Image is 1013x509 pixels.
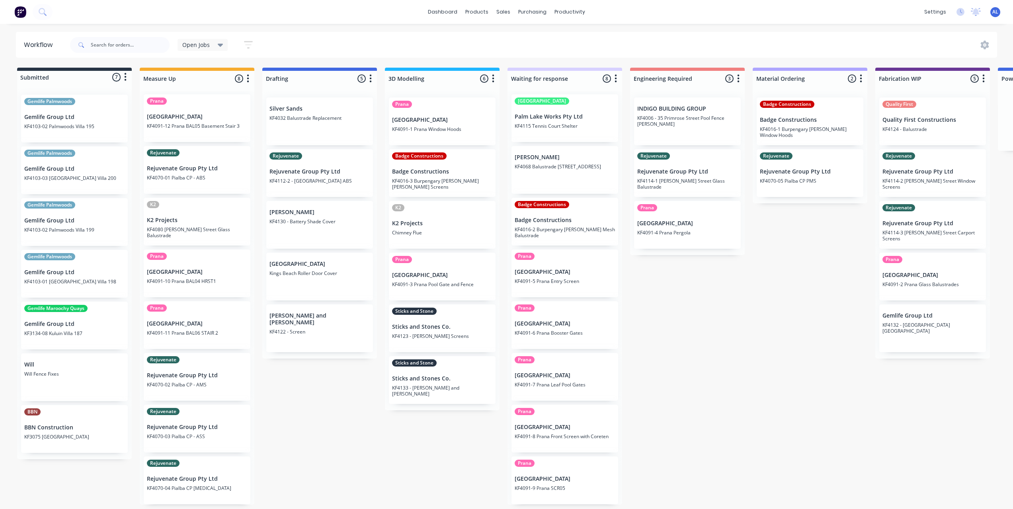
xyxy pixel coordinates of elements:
p: INDIGO BUILDING GROUP [637,105,738,112]
p: KF4122 - Screen [269,329,370,335]
p: Gemlife Group Ltd [24,269,125,276]
div: RejuvenateRejuvenate Group Pty LtdKF4114-2 [PERSON_NAME] Street Window Screens [879,149,986,197]
p: KF3134-08 Kuluin Villa 187 [24,330,125,336]
p: [GEOGRAPHIC_DATA] [392,272,492,279]
p: [PERSON_NAME] [269,209,370,216]
p: Gemlife Group Ltd [24,321,125,328]
p: KF4114-2 [PERSON_NAME] Street Window Screens [882,178,983,190]
p: [GEOGRAPHIC_DATA] [515,424,615,431]
div: Prana[GEOGRAPHIC_DATA]KF4091-10 Prana BAL04 HRST1 [144,250,250,297]
p: Rejuvenate Group Pty Ltd [269,168,370,175]
div: Gemlife PalmwoodsGemlife Group LtdKF4103-03 [GEOGRAPHIC_DATA] Villa 200 [21,146,128,194]
p: KF4103-03 [GEOGRAPHIC_DATA] Villa 200 [24,175,125,181]
div: Prana [147,253,167,260]
div: BBNBBN ConstructionKF3075 [GEOGRAPHIC_DATA] [21,405,128,453]
p: KF4091-2 Prana Glass Balustrades [882,281,983,287]
div: Badge Constructions [515,201,569,208]
p: Rejuvenate Group Pty Ltd [147,165,247,172]
div: Badge ConstructionsBadge ConstructionsKF4016-2 Burpengary [PERSON_NAME] Mesh Balustrade [511,198,618,246]
p: KF4091-8 Prana Front Screen with Coreten [515,433,615,439]
p: KF4070-04 Pialba CP [MEDICAL_DATA] [147,485,247,491]
div: Gemlife Maroochy Quays [24,305,88,312]
input: Search for orders... [91,37,170,53]
div: Prana [147,98,167,105]
div: Prana [392,256,412,263]
p: K2 Projects [147,217,247,224]
div: Prana[GEOGRAPHIC_DATA]KF4091-9 Prana SCR05 [511,456,618,504]
p: [GEOGRAPHIC_DATA] [515,269,615,275]
div: Prana[GEOGRAPHIC_DATA]KF4091-2 Prana Glass Balustrades [879,253,986,300]
div: Prana [515,460,535,467]
p: KF4123 - [PERSON_NAME] Screens [392,333,492,339]
div: RejuvenateRejuvenate Group Pty LtdKF4114-3 [PERSON_NAME] Street Carport Screens [879,201,986,249]
div: K2 [392,204,404,211]
p: KF4070-02 Pialba CP - AMS [147,382,247,388]
p: KF4091-4 Prana Pergola [637,230,738,236]
p: Gemlife Group Ltd [24,166,125,172]
div: INDIGO BUILDING GROUPKF4006 - 35 Primrose Street Pool Fence [PERSON_NAME] [634,98,741,145]
div: Sticks and StoneSticks and Stones Co.KF4133 - [PERSON_NAME] and [PERSON_NAME] [389,356,496,404]
div: Rejuvenate [147,408,180,415]
p: KF4080 [PERSON_NAME] Street Glass Balustrade [147,226,247,238]
p: Rejuvenate Group Pty Ltd [147,372,247,379]
div: [GEOGRAPHIC_DATA]Palm Lake Works Pty LtdKF4115 Tennis Court Shelter [511,94,618,142]
p: KF4068 Balustrade [STREET_ADDRESS] [515,164,615,170]
p: KF4091-1 Prana Window Hoods [392,126,492,132]
p: KF4115 Tennis Court Shelter [515,123,615,129]
div: Prana[GEOGRAPHIC_DATA]KF4091-6 Prana Booster Gates [511,301,618,349]
p: [GEOGRAPHIC_DATA] [515,372,615,379]
img: Factory [14,6,26,18]
div: Sticks and Stone [392,308,437,315]
div: Prana[GEOGRAPHIC_DATA]KF4091-4 Prana Pergola [634,201,741,249]
p: Rejuvenate Group Pty Ltd [147,476,247,482]
p: KF4006 - 35 Primrose Street Pool Fence [PERSON_NAME] [637,115,738,127]
div: Rejuvenate [760,152,792,160]
div: RejuvenateRejuvenate Group Pty LtdKF4070-05 Pialba CP PMS [757,149,863,197]
p: KF4070-01 Pialba CP - ABS [147,175,247,181]
div: Gemlife PalmwoodsGemlife Group LtdKF4103-01 [GEOGRAPHIC_DATA] Villa 198 [21,250,128,298]
p: Rejuvenate Group Pty Ltd [637,168,738,175]
p: Will [24,361,125,368]
p: K2 Projects [392,220,492,227]
p: KF4133 - [PERSON_NAME] and [PERSON_NAME] [392,385,492,397]
div: purchasing [514,6,550,18]
div: sales [492,6,514,18]
div: Quality FirstQuality First ConstructionsKF4124 - Balustrade [879,98,986,145]
div: Badge Constructions [392,152,447,160]
div: Prana[GEOGRAPHIC_DATA]KF4091-5 Prana Entry Screen [511,250,618,297]
p: KF4103-02 Palmwoods Villa 199 [24,227,125,233]
div: Rejuvenate [882,152,915,160]
div: Silver SandsKF4032 Balustrade Replacement [266,98,373,145]
p: [GEOGRAPHIC_DATA] [269,261,370,267]
p: [GEOGRAPHIC_DATA] [515,320,615,327]
p: Sticks and Stones Co. [392,375,492,382]
p: [GEOGRAPHIC_DATA] [882,272,983,279]
p: [PERSON_NAME] and [PERSON_NAME] [269,312,370,326]
div: Prana[GEOGRAPHIC_DATA]KF4091-7 Prana Leaf Pool Gates [511,353,618,401]
p: Gemlife Group Ltd [24,114,125,121]
div: RejuvenateRejuvenate Group Pty LtdKF4114-1 [PERSON_NAME] Street Glass Balustrade [634,149,741,197]
p: Chimney Flue [392,230,492,236]
p: KF4112-2 - [GEOGRAPHIC_DATA] ABS [269,178,370,184]
div: BBN [24,408,41,415]
div: Prana [515,304,535,312]
div: Prana[GEOGRAPHIC_DATA]KF4091-8 Prana Front Screen with Coreten [511,405,618,452]
div: K2 [147,201,159,208]
div: RejuvenateRejuvenate Group Pty LtdKF4070-03 Pialba CP - ASS [144,405,250,452]
div: [PERSON_NAME] and [PERSON_NAME]KF4122 - Screen [266,304,373,352]
div: Prana[GEOGRAPHIC_DATA]KF4091-12 Prana BAL05 Basement Stair 3 [144,94,250,142]
div: K2K2 ProjectsKF4080 [PERSON_NAME] Street Glass Balustrade [144,198,250,246]
div: Gemlife Group LtdKF4132 - [GEOGRAPHIC_DATA] [GEOGRAPHIC_DATA] [879,304,986,352]
p: KF4103-01 [GEOGRAPHIC_DATA] Villa 198 [24,279,125,285]
p: KF4016-2 Burpengary [PERSON_NAME] Mesh Balustrade [515,226,615,238]
p: Rejuvenate Group Pty Ltd [760,168,860,175]
div: RejuvenateRejuvenate Group Pty LtdKF4070-04 Pialba CP [MEDICAL_DATA] [144,456,250,504]
div: Prana [515,356,535,363]
p: KF4091-6 Prana Booster Gates [515,330,615,336]
div: Gemlife Palmwoods [24,98,75,105]
a: dashboard [424,6,461,18]
p: KF4016-3 Burpengary [PERSON_NAME] [PERSON_NAME] Screens [392,178,492,190]
div: [PERSON_NAME]KF4130 - Battery Shade Cover [266,201,373,249]
div: Sticks and StoneSticks and Stones Co.KF4123 - [PERSON_NAME] Screens [389,304,496,352]
p: KF4091-11 Prana BAL06 STAIR 2 [147,330,247,336]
